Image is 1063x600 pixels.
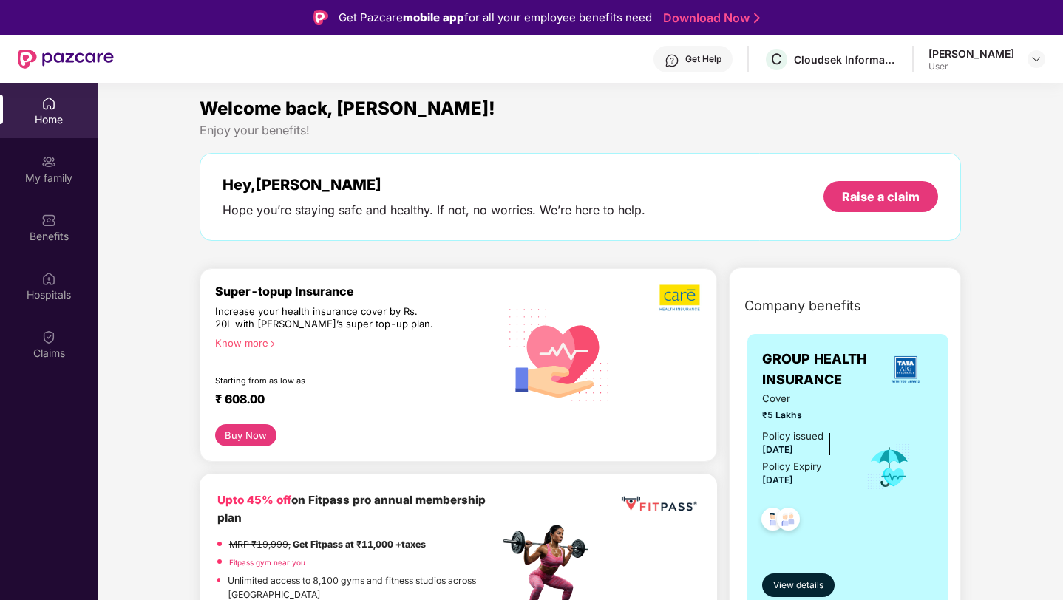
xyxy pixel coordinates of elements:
span: Cover [762,391,846,406]
strong: Get Fitpass at ₹11,000 +taxes [293,539,426,550]
img: fppp.png [619,491,699,517]
strong: mobile app [403,10,464,24]
img: svg+xml;base64,PHN2ZyBpZD0iQmVuZWZpdHMiIHhtbG5zPSJodHRwOi8vd3d3LnczLm9yZy8yMDAwL3N2ZyIgd2lkdGg9Ij... [41,213,56,228]
div: ₹ 608.00 [215,392,484,409]
img: b5dec4f62d2307b9de63beb79f102df3.png [659,284,702,312]
b: on Fitpass pro annual membership plan [217,493,486,525]
img: svg+xml;base64,PHN2ZyB4bWxucz0iaHR0cDovL3d3dy53My5vcmcvMjAwMC9zdmciIHhtbG5zOnhsaW5rPSJodHRwOi8vd3... [499,292,621,415]
span: ₹5 Lakhs [762,408,846,422]
img: svg+xml;base64,PHN2ZyBpZD0iRHJvcGRvd24tMzJ4MzIiIHhtbG5zPSJodHRwOi8vd3d3LnczLm9yZy8yMDAwL3N2ZyIgd2... [1030,53,1042,65]
div: Hey, [PERSON_NAME] [223,176,645,194]
span: [DATE] [762,444,793,455]
a: Fitpass gym near you [229,558,305,567]
div: Policy Expiry [762,459,821,474]
div: [PERSON_NAME] [928,47,1014,61]
span: GROUP HEALTH INSURANCE [762,349,877,391]
img: Stroke [754,10,760,26]
div: Starting from as low as [215,375,436,386]
div: Policy issued [762,429,823,444]
span: right [268,340,276,348]
img: svg+xml;base64,PHN2ZyB3aWR0aD0iMjAiIGhlaWdodD0iMjAiIHZpZXdCb3g9IjAgMCAyMCAyMCIgZmlsbD0ibm9uZSIgeG... [41,154,56,169]
div: Enjoy your benefits! [200,123,962,138]
b: Upto 45% off [217,493,291,507]
span: Welcome back, [PERSON_NAME]! [200,98,495,119]
div: Know more [215,337,490,347]
a: Download Now [663,10,755,26]
button: Buy Now [215,424,276,446]
img: insurerLogo [886,350,926,389]
div: Get Help [685,53,721,65]
div: Get Pazcare for all your employee benefits need [339,9,652,27]
span: Company benefits [744,296,861,316]
img: svg+xml;base64,PHN2ZyBpZD0iSGVscC0zMngzMiIgeG1sbnM9Imh0dHA6Ly93d3cudzMub3JnLzIwMDAvc3ZnIiB3aWR0aD... [665,53,679,68]
span: [DATE] [762,474,793,485]
div: User [928,61,1014,72]
img: svg+xml;base64,PHN2ZyB4bWxucz0iaHR0cDovL3d3dy53My5vcmcvMjAwMC9zdmciIHdpZHRoPSI0OC45NDMiIGhlaWdodD... [755,503,791,539]
div: Cloudsek Information Security Private Limited [794,52,897,67]
del: MRP ₹19,999, [229,539,291,550]
img: svg+xml;base64,PHN2ZyBpZD0iQ2xhaW0iIHhtbG5zPSJodHRwOi8vd3d3LnczLm9yZy8yMDAwL3N2ZyIgd2lkdGg9IjIwIi... [41,330,56,344]
div: Increase your health insurance cover by Rs. 20L with [PERSON_NAME]’s super top-up plan. [215,305,435,331]
img: svg+xml;base64,PHN2ZyBpZD0iSG9zcGl0YWxzIiB4bWxucz0iaHR0cDovL3d3dy53My5vcmcvMjAwMC9zdmciIHdpZHRoPS... [41,271,56,286]
span: C [771,50,782,68]
button: View details [762,573,835,597]
img: Logo [313,10,328,25]
img: icon [866,443,914,491]
div: Raise a claim [842,188,920,205]
img: svg+xml;base64,PHN2ZyB4bWxucz0iaHR0cDovL3d3dy53My5vcmcvMjAwMC9zdmciIHdpZHRoPSI0OC45NDMiIGhlaWdodD... [770,503,806,539]
div: Hope you’re staying safe and healthy. If not, no worries. We’re here to help. [223,202,645,218]
img: svg+xml;base64,PHN2ZyBpZD0iSG9tZSIgeG1sbnM9Imh0dHA6Ly93d3cudzMub3JnLzIwMDAvc3ZnIiB3aWR0aD0iMjAiIG... [41,96,56,111]
div: Super-topup Insurance [215,284,499,299]
span: View details [773,579,823,593]
img: New Pazcare Logo [18,50,114,69]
